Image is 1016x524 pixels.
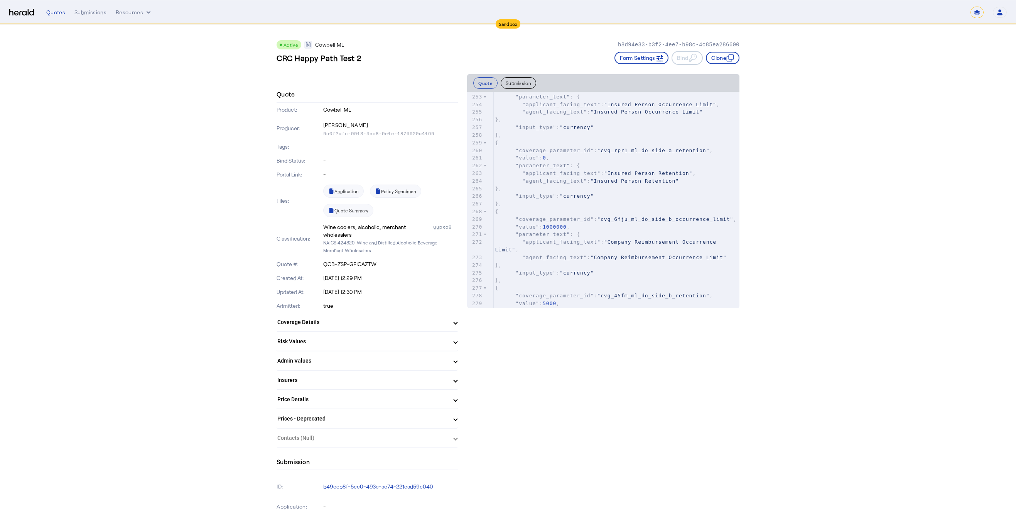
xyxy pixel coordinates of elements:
span: { [495,285,498,291]
a: Application [323,185,364,198]
span: "parameter_text" [515,308,570,314]
span: "value" [515,224,539,230]
p: - [323,157,458,164]
span: "currency" [560,193,594,199]
p: [PERSON_NAME] [323,120,458,131]
mat-expansion-panel-header: Coverage Details [277,313,458,331]
p: QCB-ZSP-GFICAZTW [323,260,458,268]
div: 255 [467,108,483,116]
span: }, [495,262,502,268]
mat-panel-title: Prices - Deprecated [277,415,448,423]
button: Clone [706,52,739,64]
span: }, [495,277,502,283]
span: "Insured Person Retention" [604,170,693,176]
span: : , [495,239,720,253]
span: "input_type" [515,193,556,199]
span: "currency" [560,270,594,276]
span: "agent_facing_text" [522,109,587,115]
p: - [323,143,458,151]
p: ID: [277,481,322,492]
div: 253 [467,93,483,101]
mat-panel-title: Insurers [277,376,448,384]
span: 0 [543,155,546,161]
span: : [495,193,594,199]
div: 260 [467,147,483,154]
div: 272 [467,238,483,246]
mat-expansion-panel-header: Admin Values [277,351,458,370]
span: "value" [515,155,539,161]
div: Submissions [74,8,106,16]
div: 261 [467,154,483,162]
p: Application: [277,501,322,512]
div: 264 [467,177,483,185]
span: "input_type" [515,124,556,130]
span: "Company Reimbursement Occurrence Limit" [591,254,727,260]
span: : , [495,155,549,161]
span: "value" [515,300,539,306]
span: : , [495,224,570,230]
span: "parameter_text" [515,231,570,237]
span: "agent_facing_text" [522,178,587,184]
div: 273 [467,254,483,261]
span: "cvg_6fju_ml_do_side_b_occurrence_limit" [597,216,733,222]
span: "coverage_parameter_id" [515,216,594,222]
mat-expansion-panel-header: Risk Values [277,332,458,351]
button: Resources dropdown menu [116,8,152,16]
p: [DATE] 12:29 PM [323,274,458,282]
button: Quote [473,77,498,89]
span: : [495,270,594,276]
span: : , [495,300,560,306]
p: - [323,503,458,510]
div: 258 [467,131,483,139]
span: : { [495,163,580,168]
p: Created At: [277,274,322,282]
span: "agent_facing_text" [522,254,587,260]
span: }, [495,132,502,138]
span: "parameter_text" [515,94,570,100]
span: "parameter_text" [515,163,570,168]
span: "applicant_facing_text" [522,102,601,107]
mat-expansion-panel-header: Insurers [277,371,458,389]
span: : , [495,102,720,107]
span: : [495,178,679,184]
p: Quote #: [277,260,322,268]
p: Updated At: [277,288,322,296]
div: Sandbox [496,19,521,29]
p: Bind Status: [277,157,322,164]
img: Herald Logo [9,9,34,16]
span: "currency" [560,124,594,130]
div: 262 [467,162,483,170]
p: 9a0f2afc-9913-4ec8-9e1e-1876920a4169 [323,131,458,137]
span: }, [495,201,502,207]
span: { [495,140,498,146]
p: Classification: [277,235,322,242]
h3: CRC Happy Path Test 2 [277,53,361,63]
span: "Company Reimbursement Occurrence Limit" [495,239,720,253]
p: b8d94e33-b3f2-4ee7-b98c-4c85ea286600 [618,41,739,49]
div: 268 [467,208,483,215]
span: : [495,254,726,260]
span: 5000 [543,300,556,306]
span: "cvg_rpr1_ml_do_side_a_retention" [597,148,709,153]
button: Bind [672,51,703,65]
span: : , [495,293,713,298]
mat-panel-title: Coverage Details [277,318,448,326]
span: : , [495,148,713,153]
div: 279 [467,300,483,307]
div: 277 [467,284,483,292]
mat-panel-title: Risk Values [277,337,448,346]
span: "coverage_parameter_id" [515,293,594,298]
p: Product: [277,106,322,114]
span: : [495,124,594,130]
div: 257 [467,124,483,131]
mat-expansion-panel-header: Prices - Deprecated [277,409,458,428]
p: true [323,302,458,310]
span: }, [495,186,502,192]
span: : { [495,94,580,100]
div: 274 [467,261,483,269]
div: 276 [467,276,483,284]
mat-expansion-panel-header: Price Details [277,390,458,409]
herald-code-block: quote [467,92,739,308]
button: Submission [501,77,536,89]
p: Producer: [277,124,322,132]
